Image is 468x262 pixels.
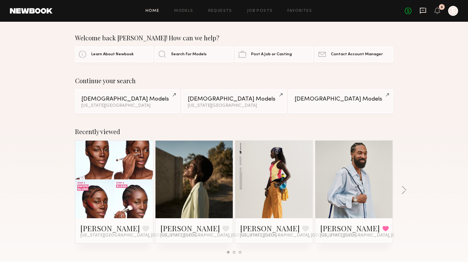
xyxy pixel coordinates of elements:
[235,47,313,62] a: Post A Job or Casting
[240,223,300,233] a: [PERSON_NAME]
[251,52,292,56] span: Post A Job or Casting
[160,223,220,233] a: [PERSON_NAME]
[315,47,393,62] a: Contact Account Manager
[75,77,393,84] div: Continue your search
[91,52,134,56] span: Learn About Newbook
[81,104,173,108] div: [US_STATE][GEOGRAPHIC_DATA]
[287,9,312,13] a: Favorites
[155,47,233,62] a: Search For Models
[188,96,280,102] div: [DEMOGRAPHIC_DATA] Models
[320,223,380,233] a: [PERSON_NAME]
[320,233,436,238] span: [US_STATE][GEOGRAPHIC_DATA], [GEOGRAPHIC_DATA]
[288,89,393,113] a: [DEMOGRAPHIC_DATA] Models
[441,6,443,9] div: 6
[171,52,207,56] span: Search For Models
[208,9,232,13] a: Requests
[75,47,153,62] a: Learn About Newbook
[75,89,180,113] a: [DEMOGRAPHIC_DATA] Models[US_STATE][GEOGRAPHIC_DATA]
[295,96,387,102] div: [DEMOGRAPHIC_DATA] Models
[240,233,356,238] span: [US_STATE][GEOGRAPHIC_DATA], [GEOGRAPHIC_DATA]
[80,223,140,233] a: [PERSON_NAME]
[182,89,286,113] a: [DEMOGRAPHIC_DATA] Models[US_STATE][GEOGRAPHIC_DATA]
[247,9,273,13] a: Job Posts
[331,52,383,56] span: Contact Account Manager
[188,104,280,108] div: [US_STATE][GEOGRAPHIC_DATA]
[160,233,277,238] span: [US_STATE][GEOGRAPHIC_DATA], [GEOGRAPHIC_DATA]
[80,233,196,238] span: [US_STATE][GEOGRAPHIC_DATA], [GEOGRAPHIC_DATA]
[448,6,458,16] a: E
[75,34,393,42] div: Welcome back [PERSON_NAME]! How can we help?
[146,9,160,13] a: Home
[174,9,193,13] a: Models
[81,96,173,102] div: [DEMOGRAPHIC_DATA] Models
[75,128,393,135] div: Recently viewed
